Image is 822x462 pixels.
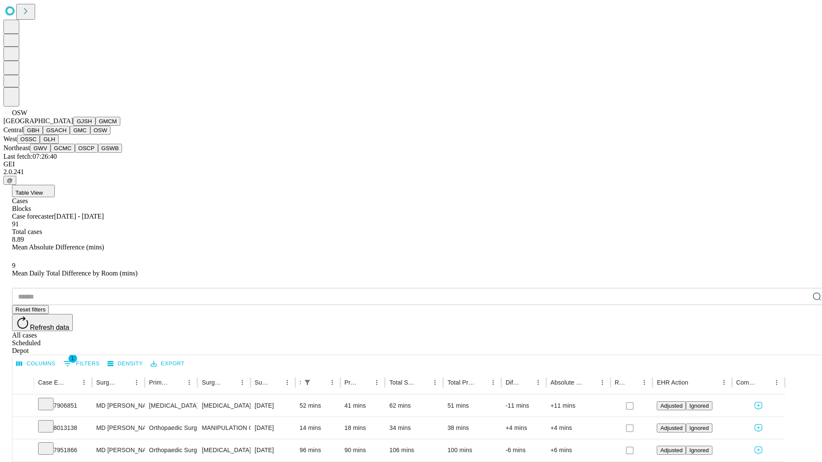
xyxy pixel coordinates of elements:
button: GLH [40,135,58,144]
button: Density [105,357,145,370]
div: Orthopaedic Surgery [149,417,193,439]
span: Mean Daily Total Difference by Room (mins) [12,269,137,277]
div: +4 mins [506,417,542,439]
button: Sort [66,376,78,388]
div: 1 active filter [301,376,313,388]
div: 62 mins [389,395,439,417]
div: GEI [3,160,819,168]
span: West [3,135,17,142]
span: 91 [12,220,19,228]
span: OSW [12,109,27,116]
div: MANIPULATION OF KNEE [202,417,246,439]
span: 8.89 [12,236,24,243]
button: Sort [689,376,701,388]
div: 34 mins [389,417,439,439]
span: Northeast [3,144,30,151]
button: Sort [119,376,131,388]
span: [DATE] - [DATE] [54,213,104,220]
span: Ignored [689,447,709,453]
button: Sort [626,376,638,388]
div: Scheduled In Room Duration [300,379,301,386]
button: GSWB [98,144,122,153]
button: GSACH [43,126,70,135]
span: [GEOGRAPHIC_DATA] [3,117,73,124]
button: Menu [326,376,338,388]
button: Expand [17,421,30,436]
div: Absolute Difference [551,379,584,386]
div: -6 mins [506,439,542,461]
button: Menu [596,376,608,388]
span: Refresh data [30,324,69,331]
span: @ [7,177,13,184]
div: 38 mins [447,417,497,439]
span: Reset filters [15,306,45,313]
div: Total Predicted Duration [447,379,474,386]
div: [MEDICAL_DATA] MUSCLE DEEP [202,395,246,417]
button: GJSH [73,117,95,126]
div: MD [PERSON_NAME] [96,395,140,417]
button: GCMC [51,144,75,153]
div: Comments [736,379,758,386]
button: Ignored [686,423,712,432]
span: Mean Absolute Difference (mins) [12,243,104,251]
div: +11 mins [551,395,606,417]
div: Primary Service [149,379,170,386]
div: 7906851 [38,395,88,417]
button: Ignored [686,401,712,410]
button: Menu [183,376,195,388]
button: GMC [70,126,90,135]
button: Menu [771,376,783,388]
div: [DATE] [255,439,291,461]
button: OSSC [17,135,40,144]
div: -11 mins [506,395,542,417]
div: 100 mins [447,439,497,461]
button: OSCP [75,144,98,153]
span: Table View [15,190,43,196]
button: Sort [359,376,371,388]
div: 41 mins [345,395,381,417]
span: Adjusted [660,403,682,409]
button: Sort [224,376,236,388]
div: [MEDICAL_DATA] [149,395,193,417]
div: 51 mins [447,395,497,417]
div: Total Scheduled Duration [389,379,416,386]
button: GMCM [95,117,120,126]
button: Expand [17,399,30,414]
div: MD [PERSON_NAME] [96,417,140,439]
div: 2.0.241 [3,168,819,176]
div: [MEDICAL_DATA] [MEDICAL_DATA] [202,439,246,461]
button: Menu [638,376,650,388]
button: @ [3,176,16,185]
div: +4 mins [551,417,606,439]
button: Sort [314,376,326,388]
button: Menu [487,376,499,388]
button: Adjusted [657,446,686,455]
div: MD [PERSON_NAME] [96,439,140,461]
div: 18 mins [345,417,381,439]
div: Surgeon Name [96,379,118,386]
div: Case Epic Id [38,379,65,386]
button: Menu [131,376,143,388]
button: Refresh data [12,314,73,331]
div: Surgery Name [202,379,223,386]
div: 90 mins [345,439,381,461]
div: Difference [506,379,519,386]
button: Adjusted [657,401,686,410]
span: Central [3,126,24,133]
span: Ignored [689,403,709,409]
button: Sort [759,376,771,388]
button: Show filters [61,357,102,370]
button: Menu [718,376,730,388]
button: Menu [78,376,90,388]
button: Reset filters [12,305,49,314]
span: 1 [68,354,77,363]
button: Sort [269,376,281,388]
span: Adjusted [660,425,682,431]
span: 9 [12,262,15,269]
div: 96 mins [300,439,336,461]
span: Adjusted [660,447,682,453]
div: Orthopaedic Surgery [149,439,193,461]
button: OSW [90,126,111,135]
button: Sort [520,376,532,388]
button: Expand [17,443,30,458]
